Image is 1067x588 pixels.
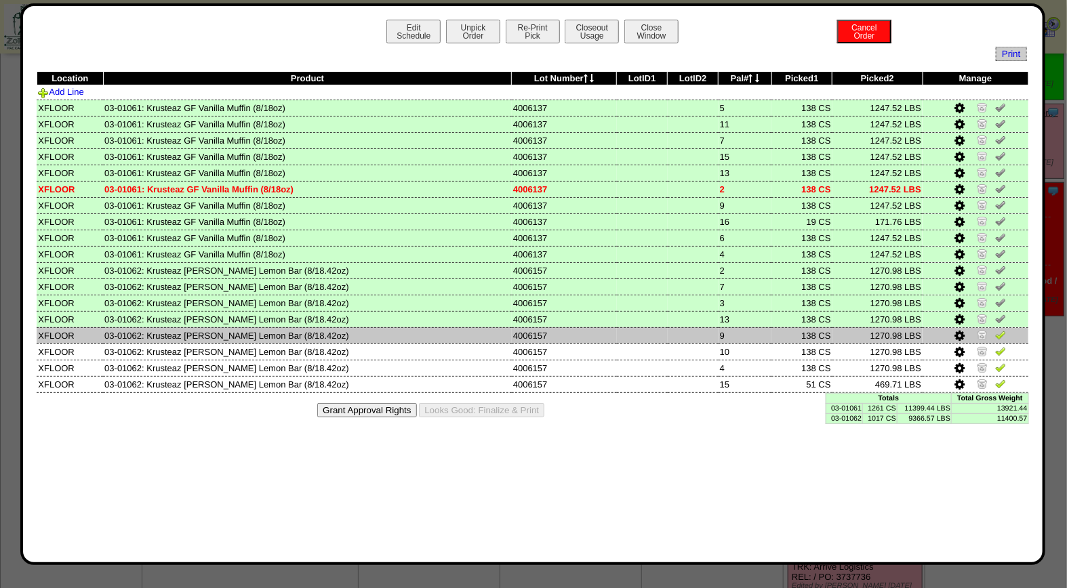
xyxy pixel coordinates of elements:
th: Product [103,72,512,85]
td: 03-01061: Krusteaz GF Vanilla Muffin (8/18oz) [103,213,512,230]
td: 03-01061: Krusteaz GF Vanilla Muffin (8/18oz) [103,197,512,213]
td: 138 CS [771,262,832,278]
td: 13 [719,311,771,327]
td: 138 CS [771,132,832,148]
button: CancelOrder [837,20,891,43]
td: 9366.57 LBS [897,413,951,423]
td: 4006157 [512,327,617,343]
td: 13921.44 [952,403,1028,413]
td: 6 [719,230,771,246]
td: 4006137 [512,100,617,116]
img: Zero Item and Verify [977,118,988,129]
img: Zero Item and Verify [977,167,988,177]
img: Un-Verify Pick [995,280,1006,291]
a: Print [996,47,1026,61]
td: 03-01061: Krusteaz GF Vanilla Muffin (8/18oz) [103,132,512,148]
td: 1247.52 LBS [832,116,923,132]
td: 138 CS [771,116,832,132]
td: 138 CS [771,181,832,197]
img: Un-Verify Pick [995,313,1006,324]
img: Zero Item and Verify [977,134,988,145]
td: XFLOOR [37,230,103,246]
td: Total Gross Weight [952,393,1028,403]
td: 1270.98 LBS [832,343,923,360]
td: 1270.98 LBS [832,295,923,311]
td: 03-01061: Krusteaz GF Vanilla Muffin (8/18oz) [103,116,512,132]
button: Looks Good: Finalize & Print [419,403,544,417]
td: 4006137 [512,213,617,230]
img: Zero Item and Verify [977,264,988,275]
th: Lot Number [512,72,617,85]
td: 1247.52 LBS [832,165,923,181]
td: 1270.98 LBS [832,360,923,376]
td: Totals [826,393,952,403]
td: 138 CS [771,197,832,213]
td: 4006157 [512,278,617,295]
td: 2 [719,181,771,197]
td: 4006157 [512,262,617,278]
td: 19 CS [771,213,832,230]
td: 4 [719,360,771,376]
img: Un-Verify Pick [995,102,1006,112]
button: UnpickOrder [446,20,500,43]
td: 03-01062: Krusteaz [PERSON_NAME] Lemon Bar (8/18.42oz) [103,311,512,327]
td: 15 [719,148,771,165]
td: 4006157 [512,360,617,376]
td: XFLOOR [37,132,103,148]
img: Zero Item and Verify [977,345,988,356]
img: Zero Item and Verify [977,248,988,259]
td: 03-01061: Krusteaz GF Vanilla Muffin (8/18oz) [103,246,512,262]
td: 171.76 LBS [832,213,923,230]
img: Zero Item and Verify [977,199,988,210]
img: Un-Verify Pick [995,183,1006,194]
td: 1270.98 LBS [832,311,923,327]
td: XFLOOR [37,343,103,360]
button: CloseWindow [624,20,679,43]
td: 03-01061: Krusteaz GF Vanilla Muffin (8/18oz) [103,165,512,181]
td: 9 [719,327,771,343]
td: XFLOOR [37,148,103,165]
img: Un-Verify Pick [995,134,1006,145]
img: Zero Item and Verify [977,378,988,389]
td: 11400.57 [952,413,1028,423]
td: 03-01061: Krusteaz GF Vanilla Muffin (8/18oz) [103,230,512,246]
img: Verify Pick [995,345,1006,356]
td: 138 CS [771,278,832,295]
td: 2 [719,262,771,278]
td: XFLOOR [37,376,103,392]
td: 1247.52 LBS [832,197,923,213]
td: 10 [719,343,771,360]
a: Add Line [38,87,83,97]
td: 1247.52 LBS [832,246,923,262]
img: Un-Verify Pick [995,264,1006,275]
td: 469.71 LBS [832,376,923,392]
img: Un-Verify Pick [995,150,1006,161]
td: 15 [719,376,771,392]
button: CloseoutUsage [565,20,619,43]
td: 51 CS [771,376,832,392]
td: 138 CS [771,327,832,343]
img: Un-Verify Pick [995,297,1006,308]
td: 138 CS [771,311,832,327]
td: 1270.98 LBS [832,327,923,343]
td: 1247.52 LBS [832,100,923,116]
th: Picked1 [771,72,832,85]
td: 1247.52 LBS [832,230,923,246]
img: Un-Verify Pick [995,248,1006,259]
td: 1261 CS [863,403,898,413]
th: Pal# [719,72,771,85]
img: Un-Verify Pick [995,199,1006,210]
td: 7 [719,132,771,148]
img: Verify Pick [995,329,1006,340]
td: 3 [719,295,771,311]
td: 03-01062: Krusteaz [PERSON_NAME] Lemon Bar (8/18.42oz) [103,278,512,295]
img: Zero Item and Verify [977,313,988,324]
td: 4006137 [512,230,617,246]
td: 03-01062: Krusteaz [PERSON_NAME] Lemon Bar (8/18.42oz) [103,360,512,376]
td: XFLOOR [37,181,103,197]
button: Re-PrintPick [506,20,560,43]
td: XFLOOR [37,278,103,295]
td: 4006137 [512,165,617,181]
td: 138 CS [771,246,832,262]
img: Verify Pick [995,378,1006,389]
